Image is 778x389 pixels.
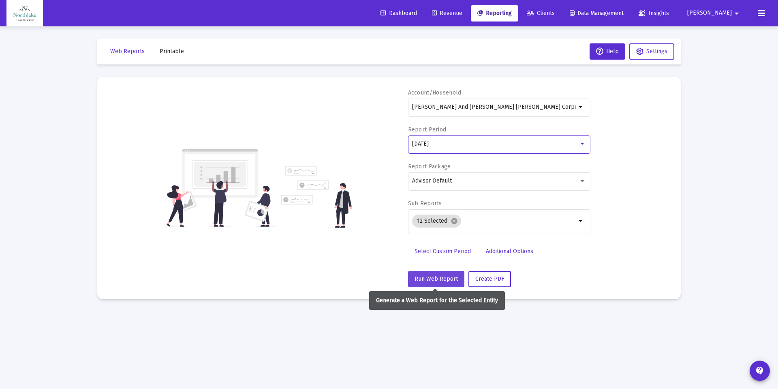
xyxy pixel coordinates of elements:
[576,102,586,112] mat-icon: arrow_drop_down
[432,10,462,17] span: Revenue
[527,10,555,17] span: Clients
[639,10,669,17] span: Insights
[160,48,184,55] span: Printable
[412,177,452,184] span: Advisor Default
[374,5,423,21] a: Dashboard
[412,104,576,110] input: Search or select an account or household
[412,215,461,228] mat-chip: 12 Selected
[408,271,464,287] button: Run Web Report
[281,166,352,228] img: reporting-alt
[590,43,625,60] button: Help
[415,248,471,255] span: Select Custom Period
[755,366,765,376] mat-icon: contact_support
[520,5,561,21] a: Clients
[471,5,518,21] a: Reporting
[408,163,451,170] label: Report Package
[408,200,442,207] label: Sub Reports
[563,5,630,21] a: Data Management
[596,48,619,55] span: Help
[629,43,674,60] button: Settings
[451,217,458,225] mat-icon: cancel
[13,5,37,21] img: Dashboard
[165,148,276,228] img: reporting
[576,216,586,226] mat-icon: arrow_drop_down
[153,43,190,60] button: Printable
[408,126,447,133] label: Report Period
[732,5,742,21] mat-icon: arrow_drop_down
[412,213,576,229] mat-chip-list: Selection
[380,10,417,17] span: Dashboard
[570,10,624,17] span: Data Management
[475,275,504,282] span: Create PDF
[104,43,151,60] button: Web Reports
[687,10,732,17] span: [PERSON_NAME]
[477,10,512,17] span: Reporting
[678,5,751,21] button: [PERSON_NAME]
[486,248,533,255] span: Additional Options
[408,89,462,96] label: Account/Household
[110,48,145,55] span: Web Reports
[425,5,469,21] a: Revenue
[415,275,458,282] span: Run Web Report
[468,271,511,287] button: Create PDF
[412,140,429,147] span: [DATE]
[632,5,675,21] a: Insights
[646,48,667,55] span: Settings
